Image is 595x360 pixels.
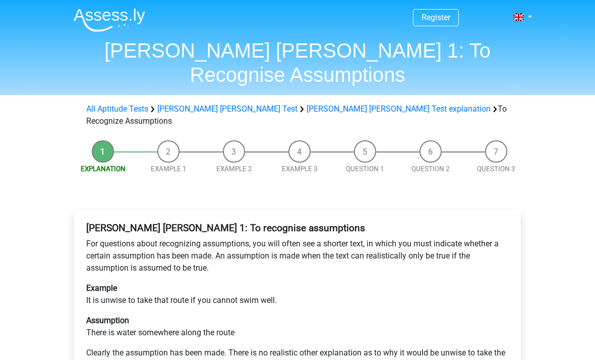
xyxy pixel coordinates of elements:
p: There is water somewhere along the route [86,315,509,339]
b: [PERSON_NAME] [PERSON_NAME] 1: To recognise assumptions [86,222,365,234]
a: All Aptitude Tests [86,104,148,114]
img: Assessly [74,8,145,32]
a: Explanation [81,165,126,173]
b: Assumption [86,316,129,325]
a: Question 3 [477,165,515,173]
div: To Recognize Assumptions [82,103,513,127]
a: [PERSON_NAME] [PERSON_NAME] Test [157,104,297,114]
a: Example 3 [282,165,318,173]
a: Example 1 [151,165,187,173]
p: It is unwise to take that route if you cannot swim well. [86,282,509,306]
a: Question 1 [346,165,384,173]
a: [PERSON_NAME] [PERSON_NAME] Test explanation [307,104,491,114]
b: Example [86,283,117,293]
a: Question 2 [411,165,450,173]
h1: [PERSON_NAME] [PERSON_NAME] 1: To Recognise Assumptions [66,38,529,87]
p: For questions about recognizing assumptions, you will often see a shorter text, in which you must... [86,238,509,274]
a: Register [422,13,450,22]
a: Example 2 [216,165,252,173]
